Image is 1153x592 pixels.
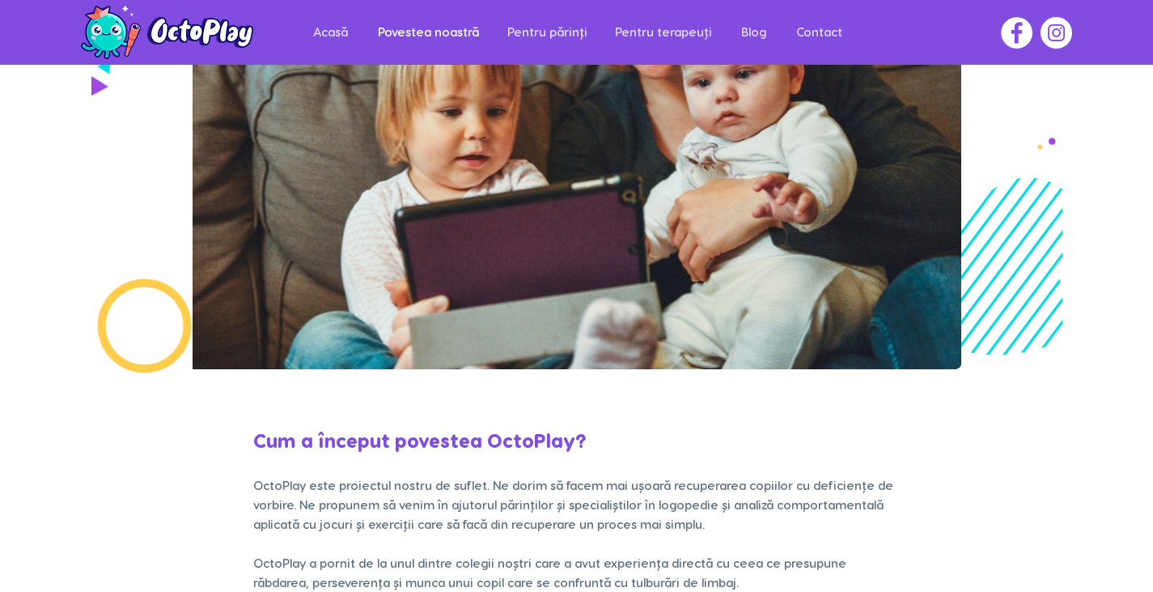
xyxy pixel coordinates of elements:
[1001,17,1032,49] img: Facebook
[1041,17,1072,49] img: Instagram
[602,15,726,51] a: Pentru terapeuți
[493,15,602,51] a: Pentru părinți
[733,15,774,51] p: Blog
[788,15,850,51] p: Contact
[297,15,364,51] a: Acasă
[253,432,587,452] span: Cum a început povestea OctoPlay?
[364,15,493,51] a: Povestea noastră
[499,15,596,51] p: Pentru părinți
[297,15,857,51] nav: Site
[726,15,782,51] a: Blog
[370,15,487,51] p: Povestea noastră
[1001,17,1072,49] ul: Social Bar
[782,15,857,51] a: Contact
[305,15,356,51] p: Acasă
[253,477,901,535] p: OctoPlay este proiectul nostru de suflet. Ne dorim să facem mai ușoară recuperarea copiilor cu de...
[607,15,720,51] p: Pentru terapeuți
